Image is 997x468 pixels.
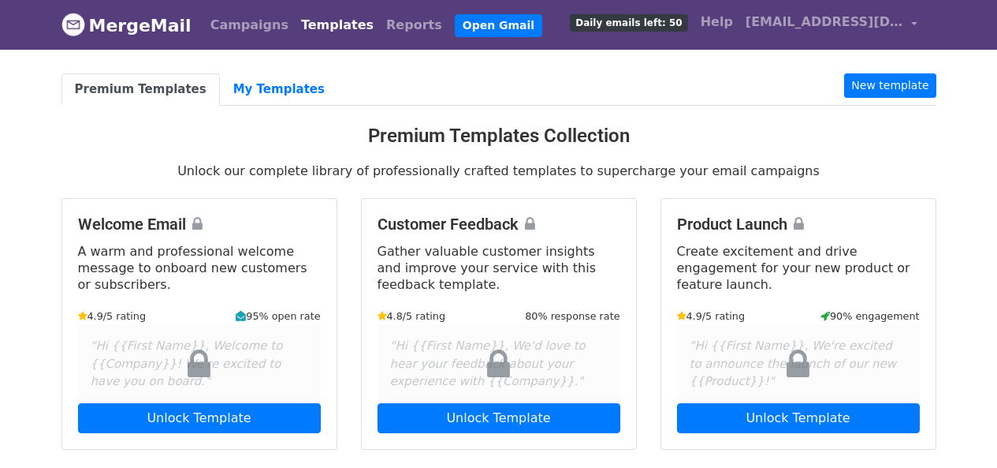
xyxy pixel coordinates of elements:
div: "Hi {{First Name}}, We'd love to hear your feedback about your experience with {{Company}}." [378,324,620,403]
a: Templates [295,9,380,41]
a: [EMAIL_ADDRESS][DOMAIN_NAME] [739,6,924,43]
small: 4.8/5 rating [378,309,446,324]
small: 4.9/5 rating [677,309,746,324]
a: Help [694,6,739,38]
a: Premium Templates [61,73,220,106]
small: 4.9/5 rating [78,309,147,324]
a: Campaigns [204,9,295,41]
a: Open Gmail [455,14,542,37]
a: MergeMail [61,9,192,42]
p: Unlock our complete library of professionally crafted templates to supercharge your email campaigns [61,163,936,179]
p: Create excitement and drive engagement for your new product or feature launch. [677,243,920,293]
small: 90% engagement [820,309,920,324]
div: "Hi {{First Name}}, We're excited to announce the launch of our new {{Product}}!" [677,324,920,403]
a: Reports [380,9,448,41]
img: MergeMail logo [61,13,85,36]
a: New template [844,73,936,98]
a: Unlock Template [677,403,920,433]
h4: Product Launch [677,215,920,234]
small: 80% response rate [525,309,619,324]
a: Daily emails left: 50 [564,6,694,38]
div: "Hi {{First Name}}, Welcome to {{Company}}! We're excited to have you on board." [78,324,321,403]
span: [EMAIL_ADDRESS][DOMAIN_NAME] [746,13,903,32]
a: Unlock Template [78,403,321,433]
h3: Premium Templates Collection [61,125,936,148]
p: Gather valuable customer insights and improve your service with this feedback template. [378,243,620,293]
h4: Customer Feedback [378,215,620,234]
a: My Templates [220,73,338,106]
span: Daily emails left: 50 [570,14,687,32]
small: 95% open rate [236,309,320,324]
a: Unlock Template [378,403,620,433]
p: A warm and professional welcome message to onboard new customers or subscribers. [78,243,321,293]
h4: Welcome Email [78,215,321,234]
